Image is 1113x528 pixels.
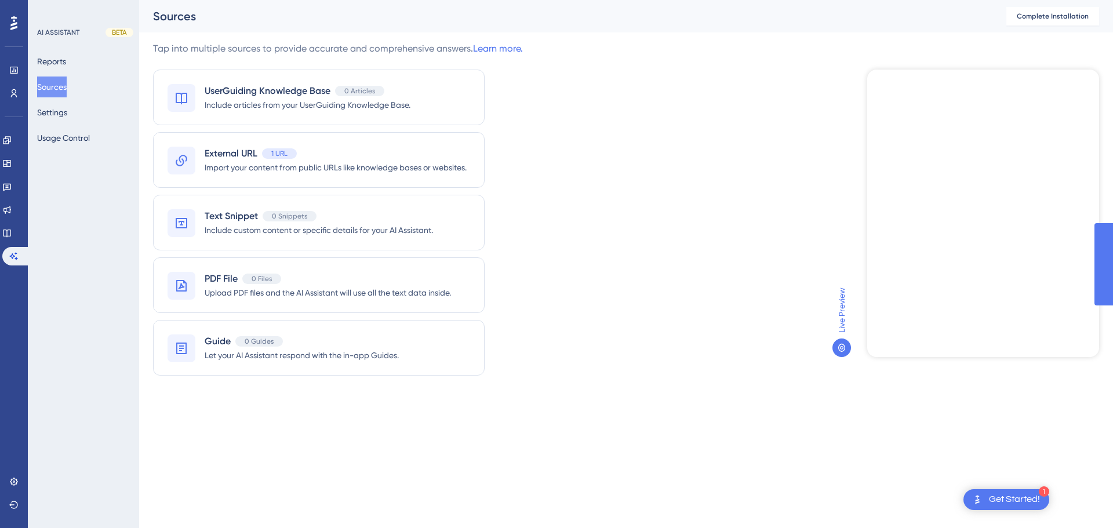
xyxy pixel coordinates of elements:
a: Learn more. [473,43,523,54]
button: Usage Control [37,128,90,148]
span: 0 Articles [344,86,375,96]
span: Include custom content or specific details for your AI Assistant. [205,223,433,237]
span: 1 URL [271,149,288,158]
button: Settings [37,102,67,123]
span: Upload PDF files and the AI Assistant will use all the text data inside. [205,286,451,300]
span: PDF File [205,272,238,286]
span: Live Preview [835,287,849,333]
div: Sources [153,8,977,24]
span: 0 Guides [245,337,274,346]
div: BETA [106,28,133,37]
iframe: UserGuiding AI Assistant [867,70,1099,357]
div: Get Started! [989,493,1040,506]
span: Let your AI Assistant respond with the in-app Guides. [205,348,399,362]
span: Import your content from public URLs like knowledge bases or websites. [205,161,467,174]
div: 1 [1039,486,1049,497]
span: Complete Installation [1017,12,1089,21]
span: Guide [205,334,231,348]
div: Tap into multiple sources to provide accurate and comprehensive answers. [153,42,523,56]
iframe: UserGuiding AI Assistant Launcher [1064,482,1099,517]
div: Open Get Started! checklist, remaining modules: 1 [963,489,1049,510]
span: External URL [205,147,257,161]
span: Include articles from your UserGuiding Knowledge Base. [205,98,410,112]
span: UserGuiding Knowledge Base [205,84,330,98]
span: 0 Snippets [272,212,307,221]
button: Complete Installation [1006,7,1099,26]
div: AI ASSISTANT [37,28,79,37]
button: Sources [37,77,67,97]
span: 0 Files [252,274,272,283]
span: Text Snippet [205,209,258,223]
img: launcher-image-alternative-text [970,493,984,507]
button: Reports [37,51,66,72]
